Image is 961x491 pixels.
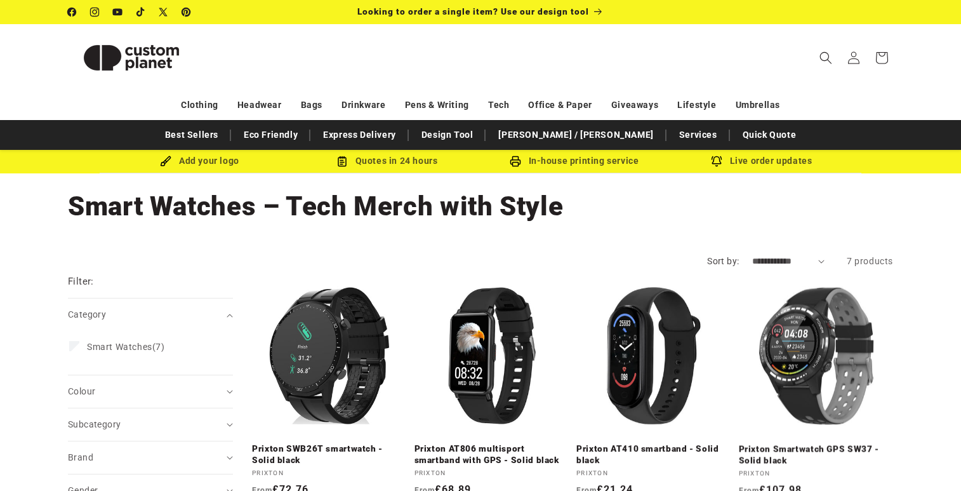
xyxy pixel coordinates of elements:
[68,189,893,224] h1: Smart Watches – Tech Merch with Style
[528,94,592,116] a: Office & Paper
[106,153,293,169] div: Add your logo
[160,156,171,167] img: Brush Icon
[301,94,322,116] a: Bags
[68,299,233,331] summary: Category (0 selected)
[414,443,569,466] a: Prixton AT806 multisport smartband with GPS - Solid black
[668,153,855,169] div: Live order updates
[87,341,165,353] span: (7)
[336,156,348,167] img: Order Updates Icon
[68,309,106,319] span: Category
[68,419,121,429] span: Subcategory
[181,94,218,116] a: Clothing
[357,6,589,17] span: Looking to order a single item? Use our design tool
[293,153,481,169] div: Quotes in 24 hours
[812,44,840,72] summary: Search
[68,408,233,441] summary: Subcategory (0 selected)
[68,375,233,408] summary: Colour (0 selected)
[739,443,894,466] a: Prixton Smartwatch GPS SW37 - Solid black
[405,94,469,116] a: Pens & Writing
[492,124,659,146] a: [PERSON_NAME] / [PERSON_NAME]
[711,156,722,167] img: Order updates
[68,452,93,462] span: Brand
[611,94,658,116] a: Giveaways
[87,342,152,352] span: Smart Watches
[415,124,480,146] a: Design Tool
[63,24,200,91] a: Custom Planet
[341,94,385,116] a: Drinkware
[68,274,94,289] h2: Filter:
[673,124,724,146] a: Services
[237,94,282,116] a: Headwear
[317,124,402,146] a: Express Delivery
[736,94,780,116] a: Umbrellas
[510,156,521,167] img: In-house printing
[159,124,225,146] a: Best Sellers
[677,94,716,116] a: Lifestyle
[237,124,304,146] a: Eco Friendly
[847,256,893,266] span: 7 products
[707,256,739,266] label: Sort by:
[68,386,95,396] span: Colour
[68,441,233,474] summary: Brand (0 selected)
[481,153,668,169] div: In-house printing service
[736,124,803,146] a: Quick Quote
[576,443,731,466] a: Prixton AT410 smartband - Solid black
[252,443,407,466] a: Prixton SWB26T smartwatch - Solid black
[68,29,195,86] img: Custom Planet
[488,94,509,116] a: Tech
